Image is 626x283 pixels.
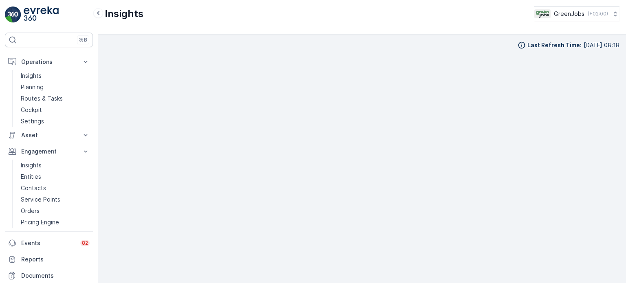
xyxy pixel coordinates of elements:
[5,54,93,70] button: Operations
[5,143,93,160] button: Engagement
[21,272,90,280] p: Documents
[588,11,608,17] p: ( +02:00 )
[21,58,77,66] p: Operations
[5,251,93,268] a: Reports
[21,83,44,91] p: Planning
[534,7,619,21] button: GreenJobs(+02:00)
[18,194,93,205] a: Service Points
[21,207,40,215] p: Orders
[21,106,42,114] p: Cockpit
[21,117,44,125] p: Settings
[554,10,584,18] p: GreenJobs
[18,205,93,217] a: Orders
[21,239,75,247] p: Events
[527,41,582,49] p: Last Refresh Time :
[18,81,93,93] a: Planning
[21,218,59,226] p: Pricing Engine
[534,9,551,18] img: Green_Jobs_Logo.png
[584,41,619,49] p: [DATE] 08:18
[18,104,93,116] a: Cockpit
[21,255,90,263] p: Reports
[18,182,93,194] a: Contacts
[18,160,93,171] a: Insights
[5,235,93,251] a: Events82
[24,7,59,23] img: logo_light-DOdMpM7g.png
[18,171,93,182] a: Entities
[18,70,93,81] a: Insights
[5,127,93,143] button: Asset
[105,7,143,20] p: Insights
[21,94,63,103] p: Routes & Tasks
[21,147,77,156] p: Engagement
[21,72,42,80] p: Insights
[5,7,21,23] img: logo
[21,184,46,192] p: Contacts
[18,217,93,228] a: Pricing Engine
[21,161,42,169] p: Insights
[21,195,60,204] p: Service Points
[21,131,77,139] p: Asset
[18,93,93,104] a: Routes & Tasks
[18,116,93,127] a: Settings
[82,240,88,246] p: 82
[21,173,41,181] p: Entities
[79,37,87,43] p: ⌘B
